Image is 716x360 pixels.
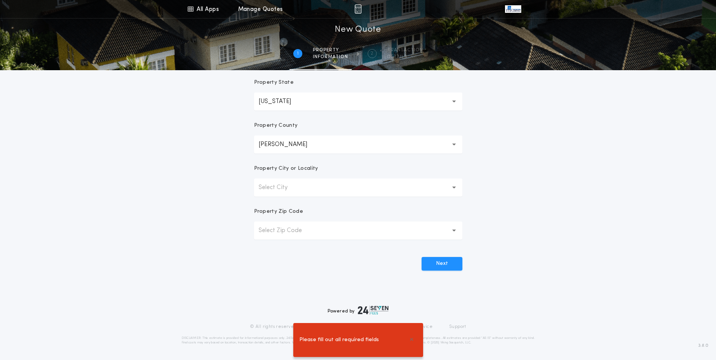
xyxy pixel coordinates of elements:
p: [US_STATE] [259,97,303,106]
div: Powered by [328,306,389,315]
span: information [313,54,348,60]
p: Select City [259,183,300,192]
p: Property City or Locality [254,165,318,172]
span: Transaction [387,47,423,53]
h1: New Quote [335,24,381,36]
button: Select City [254,178,462,197]
img: img [354,5,362,14]
h2: 1 [297,51,299,57]
span: details [387,54,423,60]
span: Please fill out all required fields [299,336,379,344]
p: Select Zip Code [259,226,314,235]
button: [PERSON_NAME] [254,135,462,154]
p: Property County [254,122,298,129]
img: vs-icon [505,5,521,13]
p: [PERSON_NAME] [259,140,319,149]
img: logo [358,306,389,315]
h2: 2 [371,51,373,57]
button: [US_STATE] [254,92,462,111]
button: Next [422,257,462,271]
p: Property State [254,79,294,86]
button: Select Zip Code [254,222,462,240]
span: Property [313,47,348,53]
p: Property Zip Code [254,208,303,215]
